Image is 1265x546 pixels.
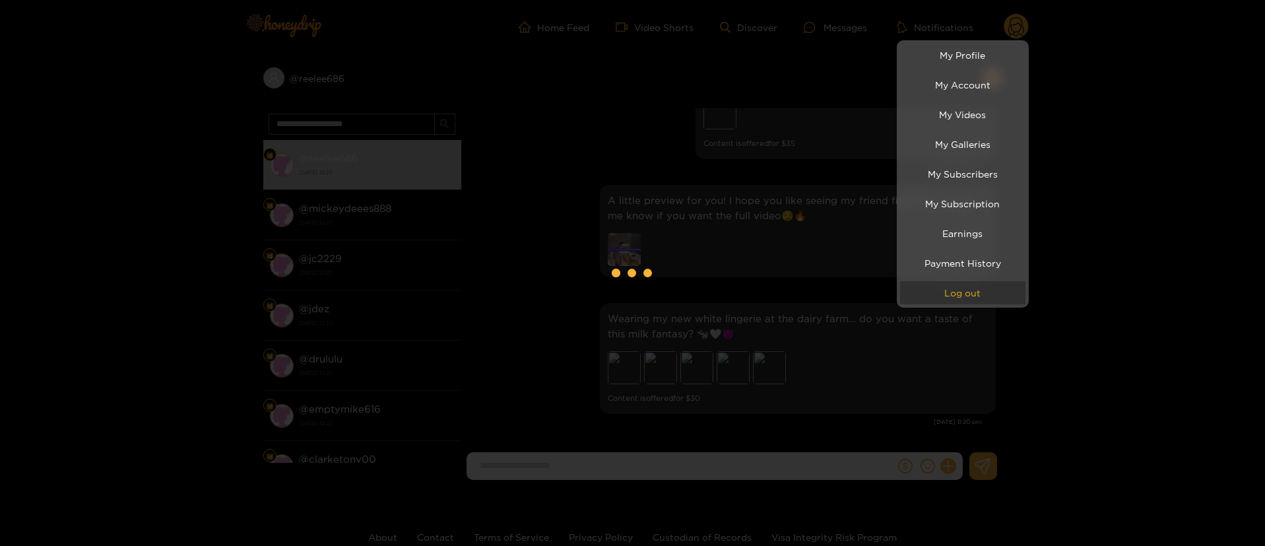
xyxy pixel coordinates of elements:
a: My Videos [900,103,1025,126]
a: My Account [900,73,1025,96]
a: Payment History [900,252,1025,275]
a: My Galleries [900,133,1025,156]
a: Earnings [900,222,1025,245]
a: My Subscription [900,192,1025,215]
button: Log out [900,281,1025,304]
a: My Profile [900,44,1025,67]
a: My Subscribers [900,162,1025,186]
